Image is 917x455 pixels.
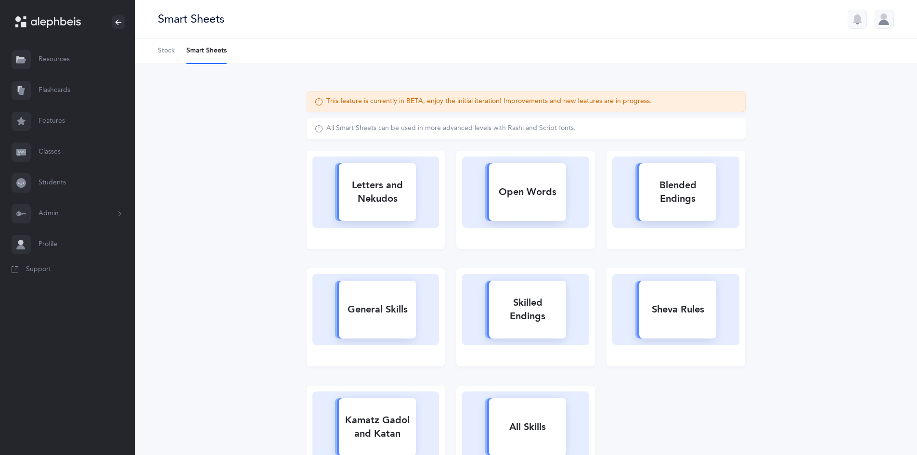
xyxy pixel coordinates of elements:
div: Skilled Endings [489,290,566,329]
span: Support [26,265,51,274]
span: Stock [158,46,175,56]
div: Smart Sheets [158,11,224,27]
div: Kamatz Gadol and Katan [339,408,416,446]
div: This feature is currently in BETA, enjoy the initial iteration! Improvements and new features are... [326,97,652,106]
div: Sheva Rules [639,297,716,322]
div: Letters and Nekudos [339,173,416,211]
div: All Skills [489,415,566,440]
div: General Skills [339,297,416,322]
div: All Smart Sheets can be used in more advanced levels with Rashi and Script fonts. [326,124,576,133]
div: Blended Endings [639,173,716,211]
div: Open Words [489,180,566,205]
